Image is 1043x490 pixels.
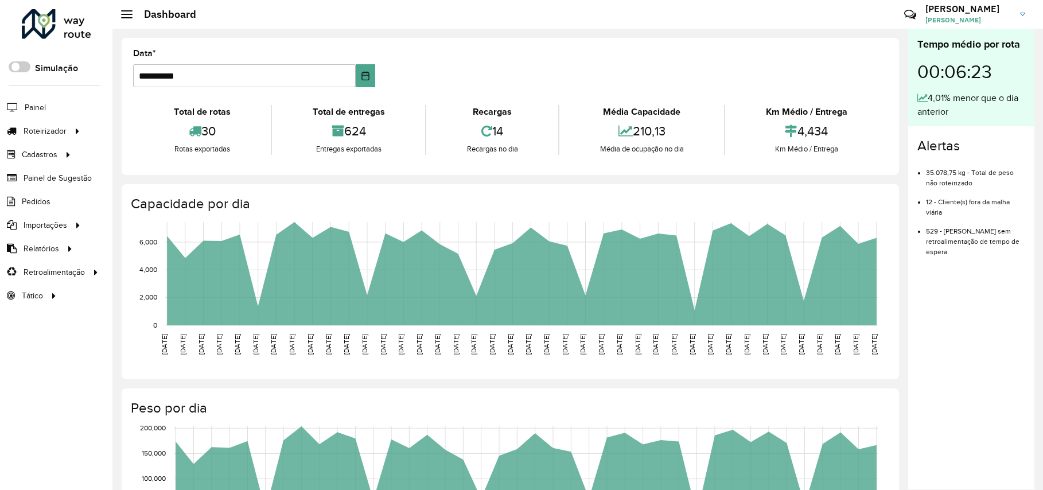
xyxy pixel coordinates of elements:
text: [DATE] [797,334,805,355]
text: 6,000 [139,238,157,246]
text: [DATE] [579,334,586,355]
text: 4,000 [139,266,157,273]
text: [DATE] [306,334,314,355]
text: [DATE] [325,334,332,355]
text: [DATE] [852,334,859,355]
text: [DATE] [597,334,605,355]
div: Média de ocupação no dia [562,143,721,155]
span: Relatórios [24,243,59,255]
text: [DATE] [507,334,514,355]
span: Painel [25,102,46,114]
h4: Alertas [917,138,1025,154]
text: [DATE] [743,334,750,355]
text: 200,000 [140,424,166,431]
text: [DATE] [834,334,841,355]
label: Data [133,46,156,60]
div: Recargas [429,105,555,119]
text: [DATE] [634,334,641,355]
text: [DATE] [524,334,532,355]
text: [DATE] [161,334,168,355]
div: 624 [275,119,422,143]
text: [DATE] [397,334,404,355]
text: 100,000 [142,475,166,483]
div: Km Médio / Entrega [728,105,885,119]
a: Contato Rápido [898,2,923,27]
text: [DATE] [233,334,241,355]
text: [DATE] [252,334,259,355]
div: Total de entregas [275,105,422,119]
div: Total de rotas [136,105,268,119]
text: [DATE] [270,334,277,355]
text: [DATE] [561,334,569,355]
h4: Peso por dia [131,400,888,417]
text: [DATE] [816,334,823,355]
text: [DATE] [779,334,787,355]
text: [DATE] [434,334,441,355]
div: 4,01% menor que o dia anterior [917,91,1025,119]
li: 529 - [PERSON_NAME] sem retroalimentação de tempo de espera [926,217,1025,257]
div: 30 [136,119,268,143]
text: [DATE] [652,334,659,355]
h2: Dashboard [133,8,196,21]
text: 150,000 [142,450,166,457]
text: [DATE] [415,334,423,355]
text: [DATE] [706,334,714,355]
text: [DATE] [470,334,477,355]
span: Painel de Sugestão [24,172,92,184]
div: Km Médio / Entrega [728,143,885,155]
label: Simulação [35,61,78,75]
text: [DATE] [670,334,678,355]
text: 2,000 [139,294,157,301]
h3: [PERSON_NAME] [925,3,1011,14]
text: [DATE] [725,334,732,355]
div: Recargas no dia [429,143,555,155]
span: Importações [24,219,67,231]
span: Retroalimentação [24,266,85,278]
text: [DATE] [616,334,623,355]
span: Roteirizador [24,125,67,137]
li: 35.078,75 kg - Total de peso não roteirizado [926,159,1025,188]
div: Rotas exportadas [136,143,268,155]
div: 210,13 [562,119,721,143]
text: [DATE] [379,334,387,355]
text: [DATE] [452,334,460,355]
h4: Capacidade por dia [131,196,888,212]
button: Choose Date [356,64,375,87]
text: [DATE] [688,334,696,355]
span: Cadastros [22,149,57,161]
text: [DATE] [179,334,186,355]
text: [DATE] [215,334,223,355]
text: [DATE] [343,334,350,355]
text: [DATE] [197,334,205,355]
div: Média Capacidade [562,105,721,119]
div: 14 [429,119,555,143]
div: 4,434 [728,119,885,143]
text: [DATE] [488,334,496,355]
div: 00:06:23 [917,52,1025,91]
text: [DATE] [288,334,295,355]
span: Tático [22,290,43,302]
div: Entregas exportadas [275,143,422,155]
text: [DATE] [361,334,368,355]
text: [DATE] [761,334,769,355]
text: [DATE] [543,334,550,355]
span: Pedidos [22,196,50,208]
text: 0 [153,321,157,329]
div: Tempo médio por rota [917,37,1025,52]
li: 12 - Cliente(s) fora da malha viária [926,188,1025,217]
text: [DATE] [870,334,878,355]
span: [PERSON_NAME] [925,15,1011,25]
